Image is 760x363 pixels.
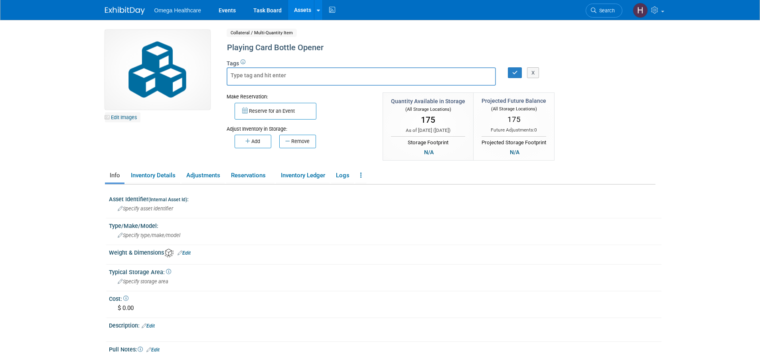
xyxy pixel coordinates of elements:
button: Reserve for an Event [235,103,316,120]
span: Omega Healthcare [154,7,201,14]
div: Playing Card Bottle Opener [224,41,590,55]
div: (All Storage Locations) [482,105,546,112]
a: Reservations [226,169,274,182]
a: Edit [178,250,191,256]
span: Specify type/make/model [118,232,180,238]
span: Specify asset identifier [118,206,173,212]
div: Projected Future Balance [482,97,546,105]
button: Add [235,135,271,148]
img: Asset Weight and Dimensions [165,249,174,257]
div: Pull Notes: [109,343,661,354]
span: 175 [507,115,521,124]
div: (All Storage Locations) [391,105,465,113]
a: Edit [142,323,155,329]
div: Make Reservation: [227,92,371,100]
div: Weight & Dimensions [109,247,661,257]
div: N/A [507,148,522,157]
div: Description: [109,320,661,330]
span: Collateral / Multi-Quantity Item [227,29,297,37]
div: Tags [227,59,590,91]
span: Specify storage area [118,279,168,285]
span: 175 [421,115,435,125]
button: Remove [279,135,316,148]
span: Search [596,8,615,14]
div: N/A [422,148,436,157]
div: Adjust Inventory in Storage: [227,120,371,133]
a: Search [586,4,622,18]
a: Logs [331,169,354,182]
a: Edit [146,347,160,353]
a: Adjustments [182,169,225,182]
a: Info [105,169,124,182]
a: Inventory Ledger [276,169,330,182]
div: Cost: [109,293,661,303]
img: Collateral-Icon-2.png [105,30,210,110]
div: As of [DATE] ( ) [391,127,465,134]
div: Asset Identifier : [109,193,661,203]
span: 0 [534,127,537,133]
input: Type tag and hit enter [231,71,294,79]
div: Future Adjustments: [482,127,546,133]
div: Quantity Available in Storage [391,97,465,105]
img: ExhibitDay [105,7,145,15]
div: Projected Storage Footprint [482,136,546,147]
span: [DATE] [435,128,449,133]
a: Inventory Details [126,169,180,182]
div: Type/Make/Model: [109,220,661,230]
span: Typical Storage Area: [109,269,171,275]
img: Heather Stuck [633,3,648,18]
small: (Internal Asset Id) [148,197,187,202]
div: Storage Footprint [391,136,465,147]
div: $ 0.00 [115,302,655,314]
button: X [527,67,539,78]
a: Edit Images [105,112,140,122]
